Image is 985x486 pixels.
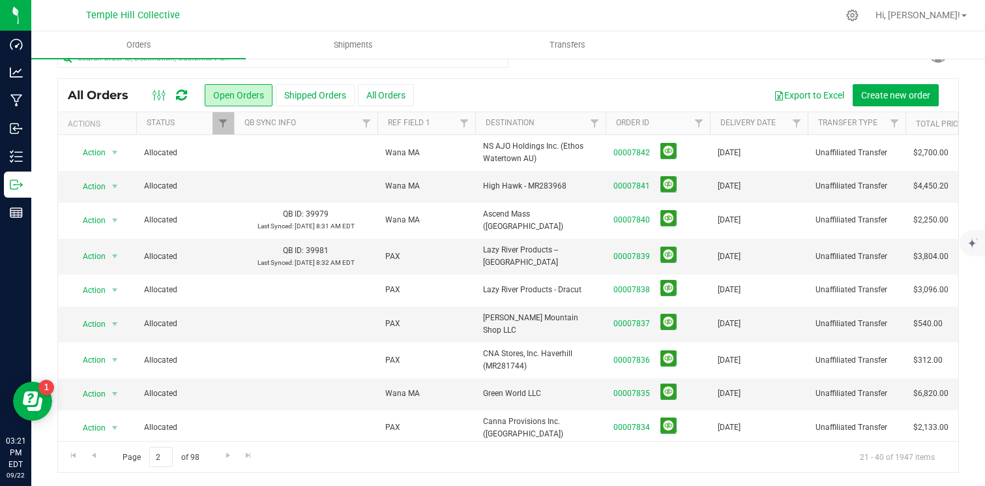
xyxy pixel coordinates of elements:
span: select [107,177,123,196]
span: High Hawk - MR283968 [483,180,598,192]
span: Create new order [861,90,930,100]
span: PAX [385,421,400,434]
a: 00007835 [613,387,650,400]
span: Action [71,419,106,437]
span: Transfers [532,39,603,51]
iframe: Resource center unread badge [38,380,54,395]
span: [DATE] [718,354,741,367]
span: select [107,211,123,230]
span: Canna Provisions Inc. ([GEOGRAPHIC_DATA]) [483,416,598,440]
span: $3,096.00 [913,284,948,296]
span: [DATE] [718,180,741,192]
span: Allocated [144,147,226,159]
span: Action [71,315,106,333]
span: Unaffiliated Transfer [816,421,898,434]
button: Export to Excel [765,84,853,106]
span: select [107,419,123,437]
span: select [107,247,123,266]
button: Open Orders [205,84,272,106]
span: $2,250.00 [913,214,948,226]
a: 00007841 [613,180,650,192]
a: Go to the previous page [84,447,103,464]
a: Status [147,118,175,127]
a: Ref Field 1 [388,118,430,127]
span: Last Synced: [257,222,293,230]
p: 09/22 [6,470,25,480]
a: Filter [584,112,606,134]
a: 00007839 [613,251,650,263]
button: Create new order [853,84,939,106]
span: 39979 [306,209,329,219]
span: PAX [385,354,400,367]
span: Unaffiliated Transfer [816,354,898,367]
span: Page of 98 [111,447,210,467]
span: Action [71,177,106,196]
span: select [107,351,123,369]
span: [DATE] [718,214,741,226]
span: Action [71,281,106,299]
a: 00007842 [613,147,650,159]
span: 39981 [306,246,329,255]
iframe: Resource center [13,382,52,421]
button: All Orders [358,84,414,106]
a: 00007836 [613,354,650,367]
span: [DATE] 8:31 AM EDT [295,222,355,230]
span: Last Synced: [257,259,293,266]
span: Unaffiliated Transfer [816,251,898,263]
span: QB ID: [283,209,304,219]
span: Allocated [144,421,226,434]
span: PAX [385,251,400,263]
span: $2,700.00 [913,147,948,159]
span: Unaffiliated Transfer [816,180,898,192]
p: 03:21 PM EDT [6,435,25,470]
a: Order ID [616,118,649,127]
a: Filter [213,112,234,134]
span: Allocated [144,284,226,296]
a: Shipments [246,31,460,59]
span: [DATE] [718,147,741,159]
span: $540.00 [913,318,943,330]
a: QB Sync Info [244,118,296,127]
span: [DATE] [718,251,741,263]
div: Actions [68,119,131,129]
span: Wana MA [385,147,420,159]
span: Wana MA [385,387,420,400]
span: select [107,385,123,403]
span: Ascend Mass ([GEOGRAPHIC_DATA]) [483,208,598,233]
span: [PERSON_NAME] Mountain Shop LLC [483,312,598,337]
a: Go to the last page [239,447,258,464]
div: Manage settings [844,9,860,22]
inline-svg: Inventory [10,150,23,163]
span: [DATE] 8:32 AM EDT [295,259,355,266]
span: Lazy River Products - Dracut [483,284,598,296]
span: Action [71,211,106,230]
span: Unaffiliated Transfer [816,387,898,400]
a: 00007837 [613,318,650,330]
span: $6,820.00 [913,387,948,400]
a: Filter [454,112,475,134]
inline-svg: Dashboard [10,38,23,51]
a: 00007838 [613,284,650,296]
span: Unaffiliated Transfer [816,284,898,296]
span: $312.00 [913,354,943,367]
span: [DATE] [718,421,741,434]
span: $3,804.00 [913,251,948,263]
a: Destination [486,118,535,127]
a: Transfer Type [818,118,877,127]
span: Action [71,144,106,162]
span: [DATE] [718,318,741,330]
a: Transfers [460,31,675,59]
inline-svg: Manufacturing [10,94,23,107]
span: Allocated [144,318,226,330]
a: Delivery Date [720,118,776,127]
a: Filter [356,112,377,134]
span: $2,133.00 [913,421,948,434]
span: QB ID: [283,246,304,255]
span: Shipments [316,39,390,51]
span: Wana MA [385,214,420,226]
a: Go to the next page [218,447,237,464]
inline-svg: Reports [10,206,23,219]
span: Allocated [144,251,226,263]
input: 2 [149,447,173,467]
